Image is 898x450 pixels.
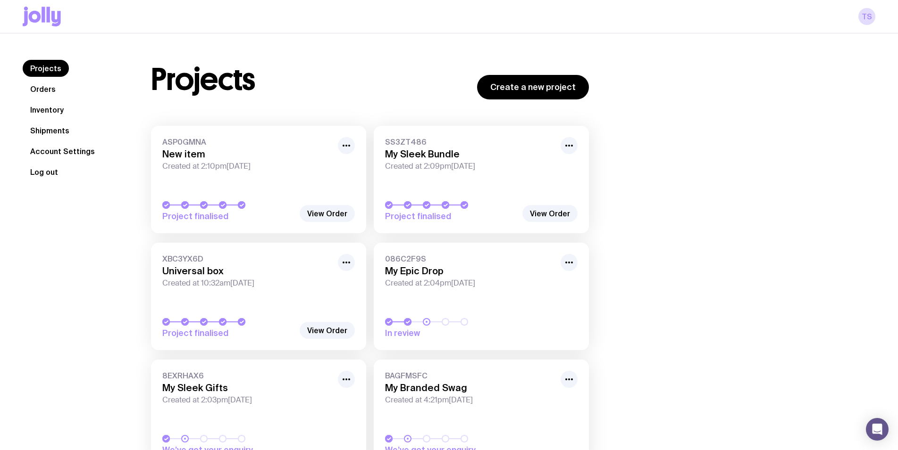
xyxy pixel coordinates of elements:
[385,254,555,263] span: 086C2F9S
[162,148,332,160] h3: New item
[23,143,102,160] a: Account Settings
[23,122,77,139] a: Shipments
[385,382,555,393] h3: My Branded Swag
[385,148,555,160] h3: My Sleek Bundle
[300,205,355,222] a: View Order
[162,137,332,147] span: ASP0GMNA
[385,395,555,405] span: Created at 4:21pm[DATE]
[162,278,332,288] span: Created at 10:32am[DATE]
[162,211,294,222] span: Project finalised
[858,8,875,25] a: TS
[162,327,294,339] span: Project finalised
[866,418,889,441] div: Open Intercom Messenger
[385,137,555,147] span: SS3ZT486
[151,65,255,95] h1: Projects
[151,243,366,350] a: XBC3YX6DUniversal boxCreated at 10:32am[DATE]Project finalised
[23,60,69,77] a: Projects
[162,162,332,171] span: Created at 2:10pm[DATE]
[385,327,517,339] span: In review
[23,164,66,180] button: Log out
[151,126,366,233] a: ASP0GMNANew itemCreated at 2:10pm[DATE]Project finalised
[23,81,63,98] a: Orders
[522,205,578,222] a: View Order
[477,75,589,99] a: Create a new project
[300,322,355,339] a: View Order
[385,265,555,277] h3: My Epic Drop
[162,265,332,277] h3: Universal box
[385,162,555,171] span: Created at 2:09pm[DATE]
[385,278,555,288] span: Created at 2:04pm[DATE]
[162,371,332,380] span: 8EXRHAX6
[385,211,517,222] span: Project finalised
[162,254,332,263] span: XBC3YX6D
[374,243,589,350] a: 086C2F9SMy Epic DropCreated at 2:04pm[DATE]In review
[162,395,332,405] span: Created at 2:03pm[DATE]
[162,382,332,393] h3: My Sleek Gifts
[374,126,589,233] a: SS3ZT486My Sleek BundleCreated at 2:09pm[DATE]Project finalised
[23,101,71,118] a: Inventory
[385,371,555,380] span: BAGFMSFC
